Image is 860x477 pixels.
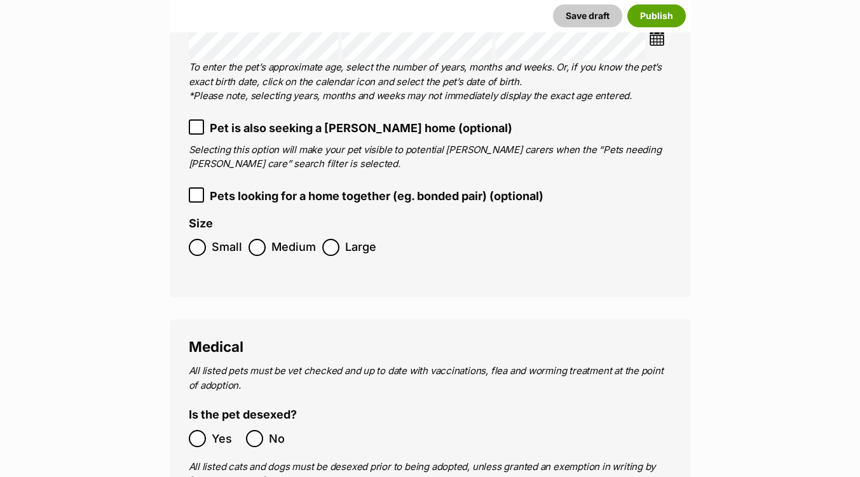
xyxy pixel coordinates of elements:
span: No [269,430,297,447]
label: Is the pet desexed? [189,408,297,422]
span: Yes [212,430,240,447]
p: To enter the pet’s approximate age, select the number of years, months and weeks. Or, if you know... [189,60,672,104]
p: All listed pets must be vet checked and up to date with vaccinations, flea and worming treatment ... [189,364,672,393]
span: Pet is also seeking a [PERSON_NAME] home (optional) [210,119,512,137]
span: Medium [271,239,316,256]
label: Size [189,217,213,231]
span: Medical [189,338,243,355]
span: Large [345,239,376,256]
span: Pets looking for a home together (eg. bonded pair) (optional) [210,187,543,205]
button: Save draft [553,4,622,27]
button: Publish [627,4,686,27]
img: ... [649,30,665,46]
span: Small [212,239,242,256]
p: Selecting this option will make your pet visible to potential [PERSON_NAME] carers when the “Pets... [189,143,672,171]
